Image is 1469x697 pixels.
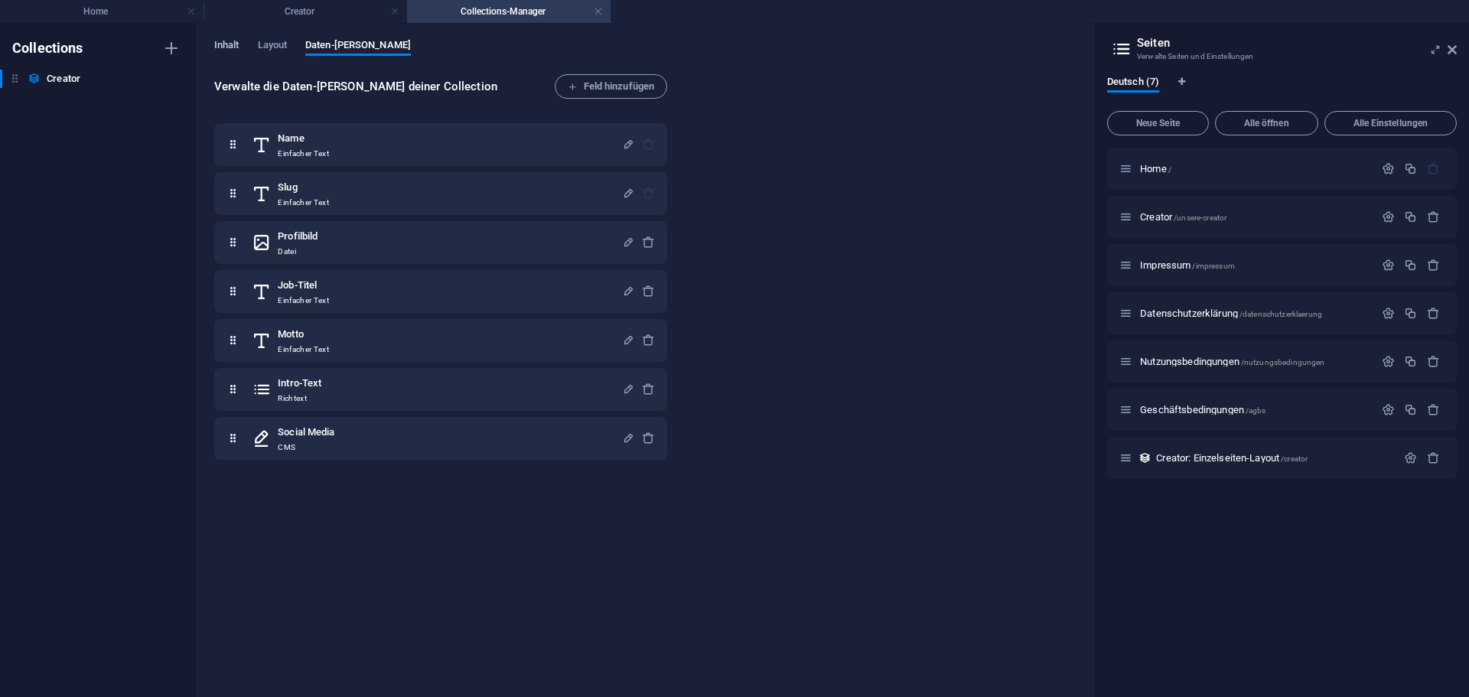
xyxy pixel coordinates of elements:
div: Einstellungen [1382,355,1395,368]
div: Einstellungen [1382,403,1395,416]
div: Einstellungen [1382,259,1395,272]
div: Sprachen-Tabs [1107,76,1457,105]
div: Duplizieren [1404,403,1417,416]
div: Creator/unsere-creator [1135,212,1374,222]
span: /impressum [1192,262,1234,270]
span: Klick, um Seite zu öffnen [1156,452,1308,464]
h6: Profilbild [278,227,318,246]
i: Neue Collection erstellen [162,39,181,57]
div: Impressum/impressum [1135,260,1374,270]
span: /creator [1281,454,1308,463]
div: Duplizieren [1404,162,1417,175]
div: Entfernen [1427,451,1440,464]
span: Nutzungsbedingungen [1140,356,1324,367]
span: Geschäftsbedingungen [1140,404,1266,415]
h4: Collections-Manager [407,3,611,20]
div: Creator: Einzelseiten-Layout/creator [1151,453,1396,463]
button: Alle öffnen [1215,111,1318,135]
span: Klick, um Seite zu öffnen [1140,163,1171,174]
div: Entfernen [1427,210,1440,223]
span: Creator [1140,211,1226,223]
button: Alle Einstellungen [1324,111,1457,135]
span: Alle öffnen [1222,119,1311,128]
p: Einfacher Text [278,148,329,160]
span: Layout [258,36,288,57]
p: Einfacher Text [278,295,329,307]
h6: Verwalte die Daten-[PERSON_NAME] deiner Collection [214,77,555,96]
h6: Intro-Text [278,374,321,392]
span: Datenschutzerklärung [1140,308,1322,319]
span: /agbs [1246,406,1266,415]
div: Entfernen [1427,307,1440,320]
p: Richtext [278,392,321,405]
span: Daten-[PERSON_NAME] [305,36,411,57]
p: Einfacher Text [278,344,329,356]
div: Entfernen [1427,403,1440,416]
span: Neue Seite [1114,119,1202,128]
span: /unsere-creator [1174,213,1226,222]
div: Geschäftsbedingungen/agbs [1135,405,1374,415]
div: Einstellungen [1382,162,1395,175]
p: Einfacher Text [278,197,329,209]
div: Einstellungen [1404,451,1417,464]
span: Deutsch (7) [1107,73,1159,94]
h6: Job-Titel [278,276,329,295]
div: Dieses Layout wird als Template für alle Einträge dieser Collection genutzt (z.B. ein Blog Post).... [1138,451,1151,464]
h6: Name [278,129,329,148]
button: Feld hinzufügen [555,74,668,99]
h2: Seiten [1137,36,1457,50]
span: /datenschutzerklaerung [1239,310,1322,318]
span: Impressum [1140,259,1235,271]
p: CMS [278,441,334,454]
span: Inhalt [214,36,239,57]
span: Alle Einstellungen [1331,119,1450,128]
div: Entfernen [1427,355,1440,368]
div: Nutzungsbedingungen/nutzungsbedingungen [1135,357,1374,366]
div: Einstellungen [1382,210,1395,223]
h6: Collections [12,39,83,57]
div: Datenschutzerklärung/datenschutzerklaerung [1135,308,1374,318]
h6: Creator [47,70,80,88]
div: Duplizieren [1404,210,1417,223]
p: Datei [278,246,318,258]
div: Duplizieren [1404,307,1417,320]
span: Feld hinzufügen [568,77,655,96]
h4: Creator [204,3,407,20]
h3: Verwalte Seiten und Einstellungen [1137,50,1426,64]
div: Duplizieren [1404,355,1417,368]
div: Entfernen [1427,259,1440,272]
h6: Social Media [278,423,334,441]
button: Neue Seite [1107,111,1209,135]
div: Home/ [1135,164,1374,174]
span: / [1168,165,1171,174]
h6: Slug [278,178,329,197]
div: Die Startseite kann nicht gelöscht werden [1427,162,1440,175]
div: Einstellungen [1382,307,1395,320]
div: Duplizieren [1404,259,1417,272]
h6: Motto [278,325,329,344]
span: /nutzungsbedingungen [1241,358,1325,366]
